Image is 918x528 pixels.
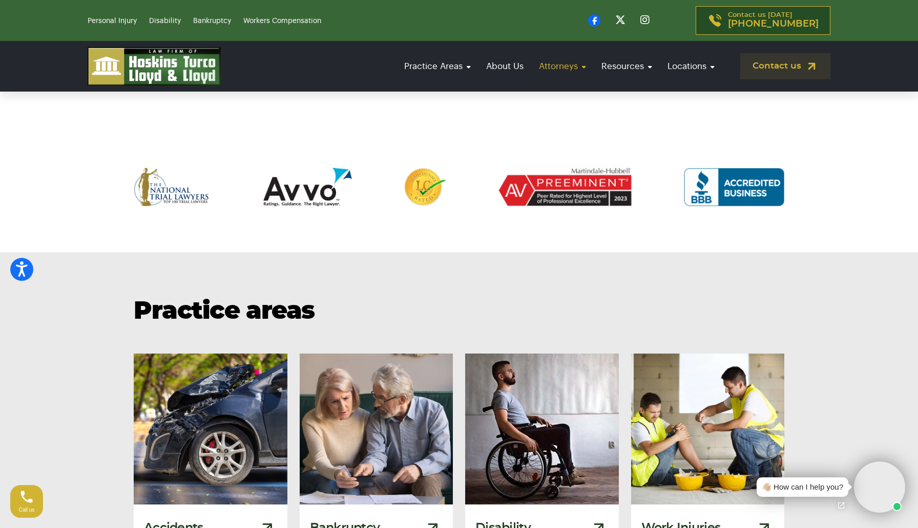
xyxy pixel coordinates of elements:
a: Disability [149,17,181,25]
img: Injured Construction Worker [631,354,785,504]
img: The National Trial Lawyers Top 100 Trial Lawyers [134,168,212,206]
img: Lead Counsel Rated [404,168,446,206]
a: Locations [662,52,720,81]
a: Contact us [740,53,830,79]
img: logo [88,47,221,85]
a: Attorneys [534,52,591,81]
img: AVVO [263,168,352,206]
a: Workers Compensation [243,17,321,25]
a: Bankruptcy [193,17,231,25]
h2: Practice areas [134,298,784,325]
a: Personal Injury [88,17,137,25]
p: Contact us [DATE] [728,12,819,29]
img: Damaged Car From A Car Accident [134,354,287,504]
a: Resources [596,52,657,81]
div: 👋🏼 How can I help you? [762,481,843,493]
a: About Us [481,52,529,81]
span: Call us [19,507,35,513]
a: Contact us [DATE][PHONE_NUMBER] [696,6,830,35]
span: [PHONE_NUMBER] [728,19,819,29]
a: Practice Areas [399,52,476,81]
a: Open chat [830,495,852,516]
